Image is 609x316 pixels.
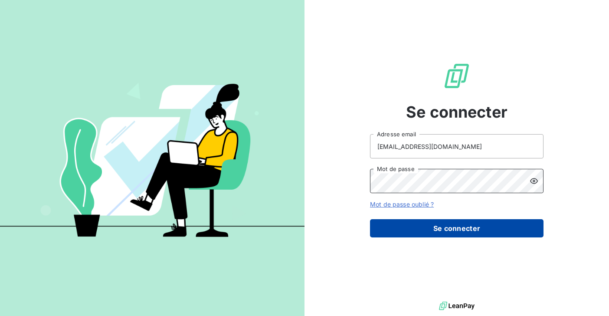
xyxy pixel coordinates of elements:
[439,300,475,313] img: logo
[370,134,544,158] input: placeholder
[370,201,434,208] a: Mot de passe oublié ?
[443,62,471,90] img: Logo LeanPay
[406,100,507,124] span: Se connecter
[370,219,544,237] button: Se connecter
